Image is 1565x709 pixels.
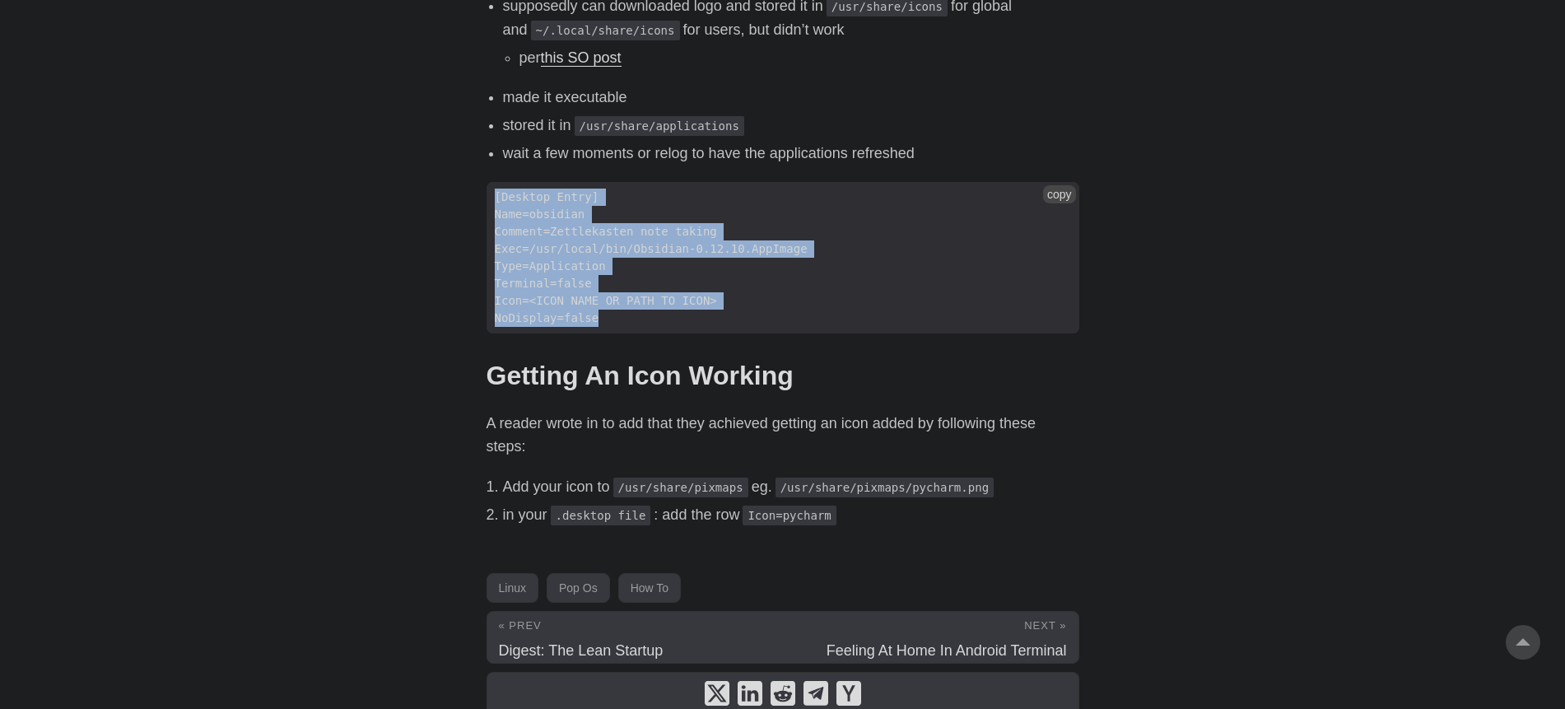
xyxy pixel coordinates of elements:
[487,412,1079,459] p: A reader wrote in to add that they achieved getting an icon added by following these steps:
[487,310,608,327] span: NoDisplay=false
[487,292,725,310] span: Icon=<ICON NAME OR PATH TO ICON>
[487,206,594,223] span: Name=obsidian
[575,116,744,136] code: /usr/share/applications
[503,142,1079,166] li: wait a few moments or relog to have the applications refreshed
[499,619,542,632] span: « Prev
[551,506,651,525] code: .desktop file
[613,478,748,497] code: /usr/share/pixmaps
[487,258,614,275] span: Type=Application
[705,681,729,706] a: share How To Add Application To Pop OS Gnome Launcher on x
[503,503,1079,527] li: in your : add the row
[499,642,664,659] span: Digest: The Lean Startup
[827,642,1067,659] span: Feeling At Home In Android Terminal
[783,612,1078,663] a: Next » Feeling At Home In Android Terminal
[836,681,861,706] a: share How To Add Application To Pop OS Gnome Launcher on ycombinator
[487,189,608,206] span: [Desktop Entry]
[776,478,994,497] code: /usr/share/pixmaps/pycharm.png
[803,681,828,706] a: share How To Add Application To Pop OS Gnome Launcher on telegram
[618,573,681,603] a: How To
[1043,185,1076,203] button: copy
[1024,619,1066,632] span: Next »
[503,86,1079,110] li: made it executable
[738,681,762,706] a: share How To Add Application To Pop OS Gnome Launcher on linkedin
[771,681,795,706] a: share How To Add Application To Pop OS Gnome Launcher on reddit
[547,573,610,603] a: Pop Os
[743,506,836,525] code: Icon=pycharm
[1506,625,1540,660] a: go to top
[503,114,1079,138] li: stored it in
[541,49,622,66] a: this SO post
[487,223,725,240] span: Comment=Zettlekasten note taking
[531,21,680,40] code: ~/.local/share/icons
[487,612,783,663] a: « Prev Digest: The Lean Startup
[487,573,538,603] a: Linux
[487,360,1079,391] h2: Getting An Icon Working
[487,275,600,292] span: Terminal=false
[503,475,1079,499] li: Add your icon to eg.
[519,46,1079,70] li: per
[487,240,816,258] span: Exec=/usr/local/bin/Obsidian-0.12.10.AppImage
